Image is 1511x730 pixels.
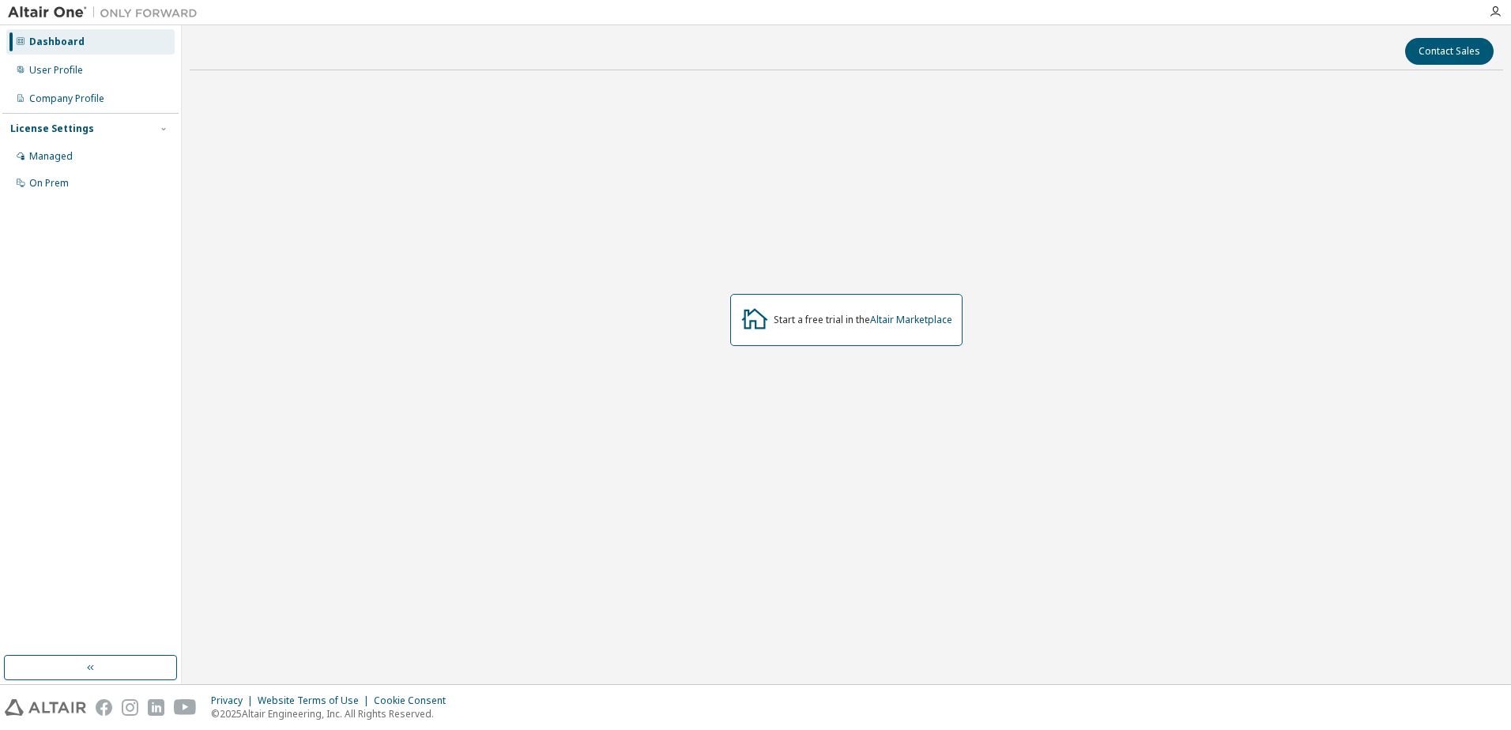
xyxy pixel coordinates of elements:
img: linkedin.svg [148,699,164,716]
div: Privacy [211,694,258,707]
a: Altair Marketplace [870,313,952,326]
img: Altair One [8,5,205,21]
img: instagram.svg [122,699,138,716]
button: Contact Sales [1405,38,1494,65]
div: Cookie Consent [374,694,455,707]
div: Managed [29,150,73,163]
div: On Prem [29,177,69,190]
div: Dashboard [29,36,85,48]
img: facebook.svg [96,699,112,716]
div: User Profile [29,64,83,77]
div: Company Profile [29,92,104,105]
img: youtube.svg [174,699,197,716]
p: © 2025 Altair Engineering, Inc. All Rights Reserved. [211,707,455,721]
div: Website Terms of Use [258,694,374,707]
div: Start a free trial in the [774,314,952,326]
img: altair_logo.svg [5,699,86,716]
div: License Settings [10,122,94,135]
